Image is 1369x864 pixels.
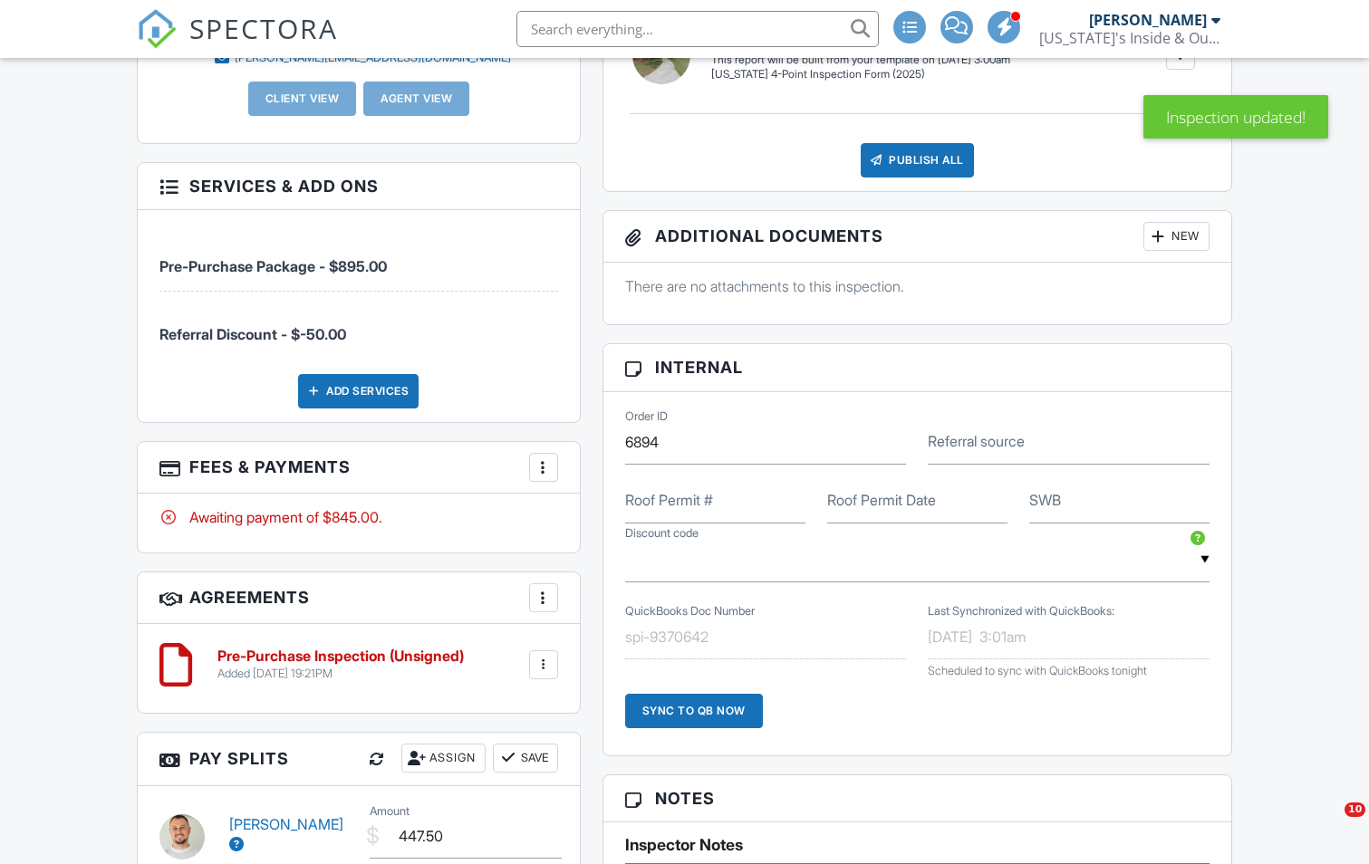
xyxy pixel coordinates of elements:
[928,603,1114,619] label: Last Synchronized with QuickBooks:
[928,431,1025,451] label: Referral source
[366,821,380,851] div: $
[625,525,699,542] label: Discount code
[370,803,410,820] label: Amount
[827,479,1007,523] input: Roof Permit Date
[625,490,713,510] label: Roof Permit #
[217,667,464,681] div: Added [DATE] 19:21PM
[1039,29,1220,47] div: Florida's Inside & Out Inspections
[137,9,177,49] img: The Best Home Inspection Software - Spectora
[711,53,1010,67] div: This report will be built from your template on [DATE] 3:00am
[827,490,936,510] label: Roof Permit Date
[189,9,338,47] span: SPECTORA
[625,479,805,523] input: Roof Permit #
[159,292,558,359] li: Service: Referral Discount
[159,507,558,527] div: Awaiting payment of $845.00.
[138,442,580,494] h3: Fees & Payments
[1345,802,1365,817] span: 10
[625,408,668,425] label: Order ID
[1029,479,1210,523] input: SWB
[1029,490,1061,510] label: SWB
[159,814,205,859] img: capturegk.jpg
[137,24,338,62] a: SPECTORA
[159,325,346,343] span: Referral Discount - $-50.00
[1089,11,1207,29] div: [PERSON_NAME]
[603,211,1231,263] h3: Additional Documents
[625,276,1210,296] p: There are no attachments to this inspection.
[861,143,974,178] div: Publish All
[625,603,755,619] label: QuickBooks Doc Number
[138,733,580,786] h3: Pay Splits
[1307,802,1351,846] iframe: Intercom live chat
[625,694,763,728] div: Sync to QB Now
[928,664,1147,677] span: Scheduled to sync with QuickBooks tonight
[711,67,1010,82] div: [US_STATE] 4-Point Inspection Form (2025)
[603,775,1231,822] h3: Notes
[516,11,879,47] input: Search everything...
[298,374,419,408] div: Add Services
[138,572,580,624] h3: Agreements
[159,257,387,275] span: Pre-Purchase Package - $895.00
[217,648,464,665] h6: Pre-Purchase Inspection (Unsigned)
[401,744,486,773] div: Assign
[217,648,464,680] a: Pre-Purchase Inspection (Unsigned) Added [DATE] 19:21PM
[1143,95,1328,139] div: Inspection updated!
[1143,222,1210,251] div: New
[603,344,1231,391] h3: Internal
[493,744,558,773] button: Save
[625,836,1210,854] h5: Inspector Notes
[159,224,558,292] li: Service: Pre-Purchase Package
[138,163,580,210] h3: Services & Add ons
[229,815,343,853] a: [PERSON_NAME]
